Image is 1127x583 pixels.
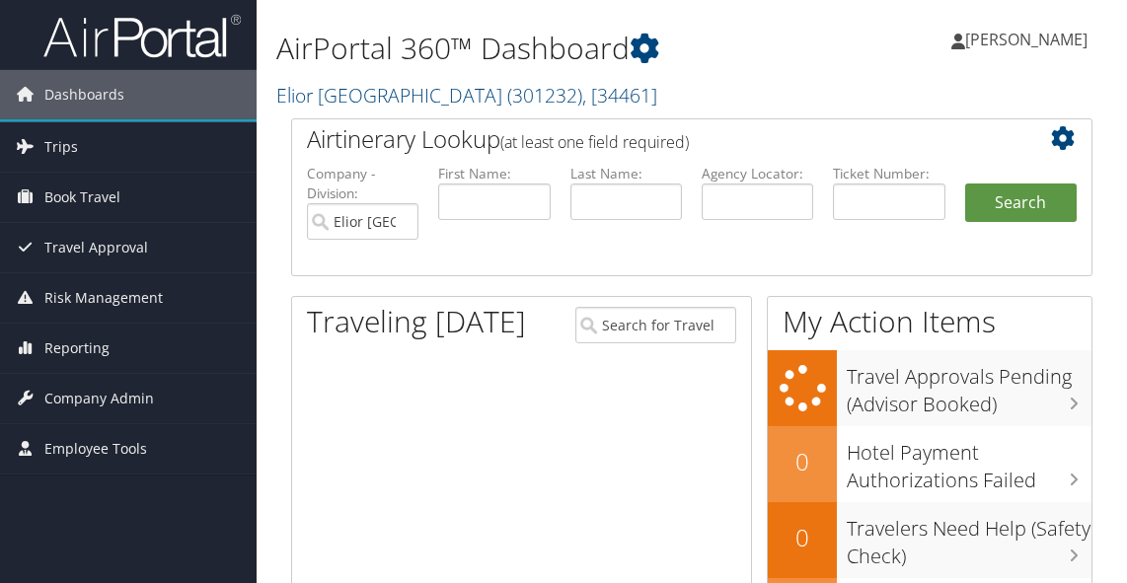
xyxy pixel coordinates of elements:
[768,502,1091,578] a: 0Travelers Need Help (Safety Check)
[768,445,837,478] h2: 0
[847,353,1091,418] h3: Travel Approvals Pending (Advisor Booked)
[44,424,147,474] span: Employee Tools
[44,273,163,323] span: Risk Management
[951,10,1107,69] a: [PERSON_NAME]
[507,82,582,109] span: ( 301232 )
[276,82,657,109] a: Elior [GEOGRAPHIC_DATA]
[847,505,1091,570] h3: Travelers Need Help (Safety Check)
[965,183,1077,223] button: Search
[307,164,418,204] label: Company - Division:
[702,164,813,183] label: Agency Locator:
[582,82,657,109] span: , [ 34461 ]
[44,223,148,272] span: Travel Approval
[847,429,1091,494] h3: Hotel Payment Authorizations Failed
[44,122,78,172] span: Trips
[768,350,1091,426] a: Travel Approvals Pending (Advisor Booked)
[44,324,110,373] span: Reporting
[768,521,837,554] h2: 0
[833,164,944,183] label: Ticket Number:
[43,13,241,59] img: airportal-logo.png
[307,301,526,342] h1: Traveling [DATE]
[44,173,120,222] span: Book Travel
[768,426,1091,502] a: 0Hotel Payment Authorizations Failed
[768,301,1091,342] h1: My Action Items
[575,307,737,343] input: Search for Traveler
[44,374,154,423] span: Company Admin
[570,164,682,183] label: Last Name:
[44,70,124,119] span: Dashboards
[965,29,1088,50] span: [PERSON_NAME]
[307,122,1011,156] h2: Airtinerary Lookup
[276,28,830,69] h1: AirPortal 360™ Dashboard
[438,164,550,183] label: First Name:
[500,131,689,153] span: (at least one field required)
